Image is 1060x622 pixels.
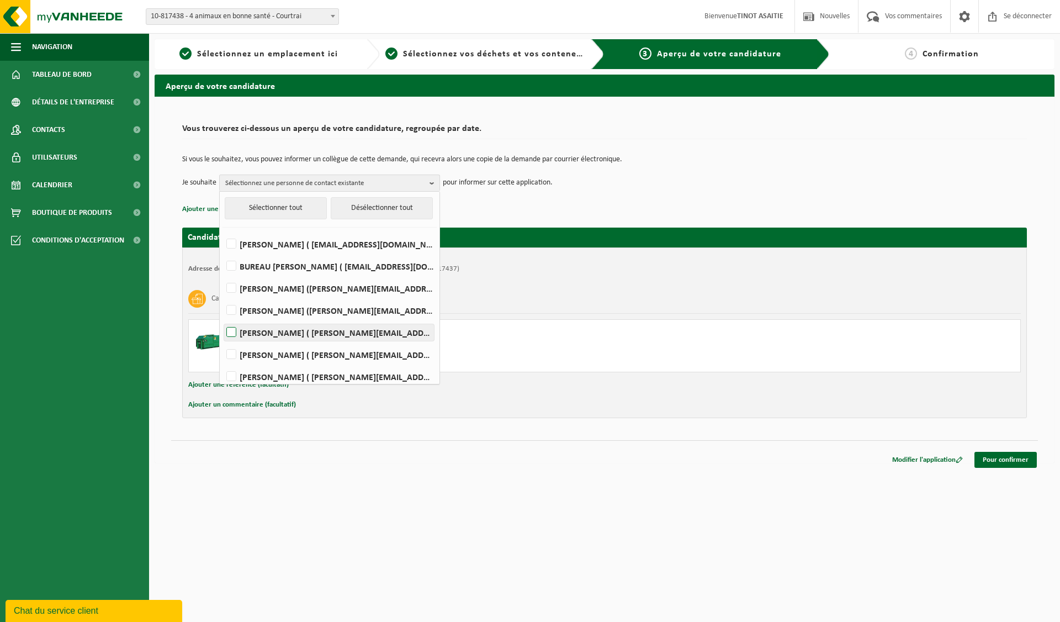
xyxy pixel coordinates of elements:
font: 4 [909,50,914,59]
a: Modifier l'application [884,452,971,468]
button: Ajouter une référence (facultatif) [182,202,283,217]
font: BUREAU [PERSON_NAME] ( [EMAIL_ADDRESS][DOMAIN_NAME] ) [240,263,485,272]
font: Conditions d'acceptation [32,236,124,245]
font: Modifier l'application [892,456,956,463]
font: Contacts [32,126,65,134]
button: Désélectionner tout [331,197,433,219]
font: Boutique de produits [32,209,112,217]
iframe: widget de discussion [6,598,184,622]
font: Vous trouverez ci-dessous un aperçu de votre candidature, regroupée par date. [182,124,481,133]
font: [PERSON_NAME] ([PERSON_NAME][EMAIL_ADDRESS][DOMAIN_NAME]) [240,307,512,316]
font: Tableau de bord [32,71,92,79]
button: Ajouter une référence (facultatif) [188,378,289,392]
font: Nouvelles [820,12,850,20]
font: Sélectionnez vos déchets et vos conteneurs [403,50,590,59]
font: Détails de l'entreprise [32,98,114,107]
font: Pour confirmer [983,456,1029,463]
button: Sélectionner tout [225,197,327,219]
font: [PERSON_NAME] ( [EMAIL_ADDRESS][DOMAIN_NAME] ) [240,241,452,250]
font: Navigation [32,43,72,51]
font: Aperçu de votre candidature [166,82,275,91]
span: 10-817438 - 4 animaux en bonne santé - Courtrai [146,8,339,25]
font: Si vous le souhaitez, vous pouvez informer un collègue de cette demande, qui recevra alors une co... [182,155,622,164]
a: 1Sélectionnez un emplacement ici [160,48,358,61]
font: Sélectionnez une personne de contact existante [225,180,364,187]
font: 3 [643,50,648,59]
font: Confirmation [923,50,979,59]
font: Vos commentaires [885,12,942,20]
font: [PERSON_NAME] ( [PERSON_NAME][EMAIL_ADDRESS][DOMAIN_NAME] ) [240,351,516,360]
font: 10-817438 - 4 animaux en bonne santé - Courtrai [151,12,301,20]
font: Sélectionnez un emplacement ici [197,50,338,59]
font: Carton/papier, en vrac (entreprise) [211,294,319,303]
font: Ajouter un commentaire (facultatif) [188,401,296,408]
font: 2 [389,50,394,59]
font: [PERSON_NAME] ( [PERSON_NAME][EMAIL_ADDRESS][DOMAIN_NAME] ) [240,373,516,382]
font: Je souhaite [182,178,216,187]
a: 2Sélectionnez vos déchets et vos conteneurs [385,48,583,61]
font: [PERSON_NAME] ( [PERSON_NAME][EMAIL_ADDRESS][DOMAIN_NAME] ) [240,329,516,338]
font: Sélectionner tout [249,204,303,212]
font: TINOT ASAITIE [737,12,783,20]
font: Se déconnecter [1004,12,1052,20]
button: Ajouter un commentaire (facultatif) [188,398,296,412]
font: Candidature pour le [DATE] [188,233,290,242]
img: HK-XZ-20-GN-00.png [194,325,227,359]
font: Adresse de placement : [188,265,259,272]
font: Désélectionner tout [351,204,413,212]
font: Ajouter une référence (facultatif) [182,205,283,213]
font: [PERSON_NAME] ([PERSON_NAME][EMAIL_ADDRESS][DOMAIN_NAME]) [240,285,512,294]
a: Pour confirmer [974,452,1037,468]
span: 10-817438 - 4 animaux en bonne santé - Courtrai [146,9,338,24]
font: pour informer sur cette application. [443,178,553,187]
font: Aperçu de votre candidature [657,50,781,59]
font: Calendrier [32,181,72,189]
font: Bienvenue [704,12,737,20]
button: Sélectionnez une personne de contact existante [219,175,440,191]
font: 1 [183,50,188,59]
font: Utilisateurs [32,154,77,162]
font: Ajouter une référence (facultatif) [188,381,289,388]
